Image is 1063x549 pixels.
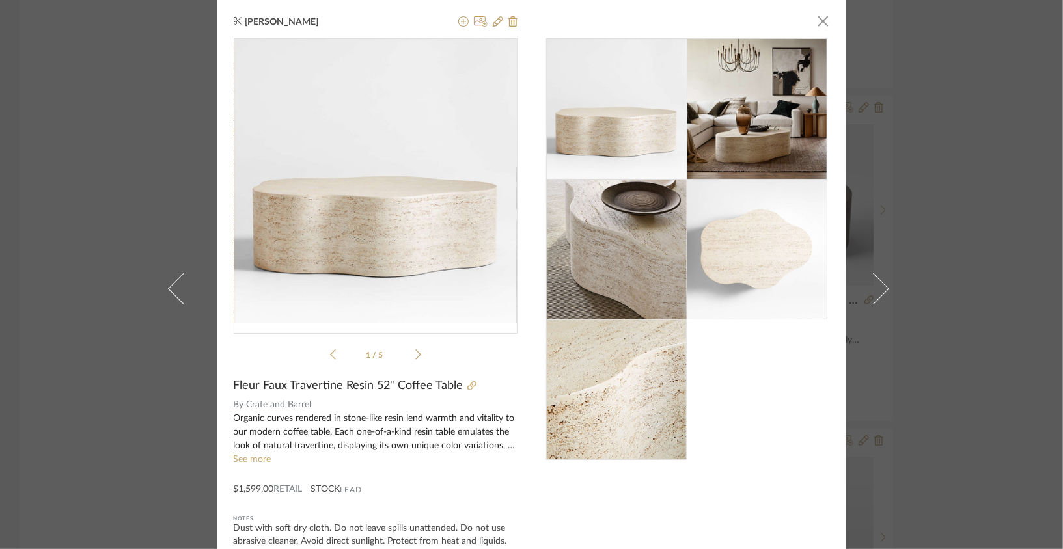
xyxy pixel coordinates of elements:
img: f3325aff-250a-4b24-b0fd-e53097323ab9_216x216.jpg [546,39,687,180]
div: Organic curves rendered in stone-like resin lend warmth and vitality to our modern coffee table. ... [234,412,518,453]
span: 5 [378,351,385,359]
span: STOCK [311,483,340,496]
span: Fleur Faux Travertine Resin 52" Coffee Table [234,379,463,393]
a: See more [234,455,271,464]
img: 8e0cea6f-11d3-4b6c-a1c0-83e141f2b666_216x216.jpg [687,39,827,180]
span: Lead [340,485,363,494]
img: 65f71e08-c3ce-481d-b32d-9792126d8799_216x216.jpg [687,179,827,319]
span: Crate and Barrel [246,398,518,412]
img: d310a5ff-803b-4d40-9190-55dc1fe7b971_216x216.jpg [546,319,687,460]
span: $1,599.00 [234,485,274,494]
div: 0 [234,39,517,323]
span: By [234,398,244,412]
img: f3325aff-250a-4b24-b0fd-e53097323ab9_436x436.jpg [234,39,518,323]
div: Notes [234,513,518,526]
span: Retail [274,485,303,494]
span: 1 [366,351,372,359]
span: [PERSON_NAME] [245,16,338,28]
button: Close [810,8,836,34]
img: 036d1bba-648a-493f-bdc5-4450ddea880a_216x216.jpg [546,180,687,320]
span: / [372,351,378,359]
